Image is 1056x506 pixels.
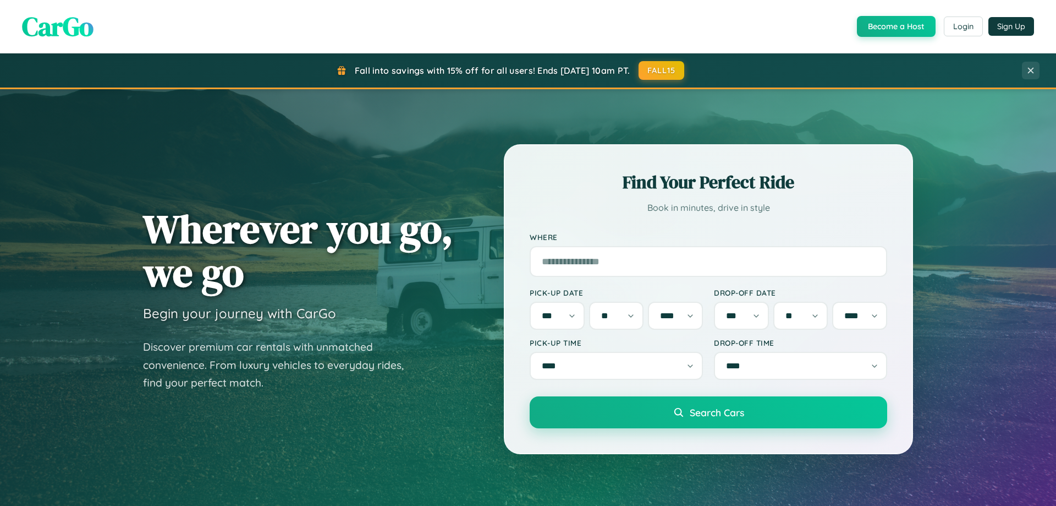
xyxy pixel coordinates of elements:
button: Sign Up [988,17,1034,36]
label: Drop-off Date [714,288,887,297]
button: FALL15 [639,61,685,80]
button: Login [944,17,983,36]
p: Discover premium car rentals with unmatched convenience. From luxury vehicles to everyday rides, ... [143,338,418,392]
h1: Wherever you go, we go [143,207,453,294]
button: Become a Host [857,16,936,37]
span: Fall into savings with 15% off for all users! Ends [DATE] 10am PT. [355,65,630,76]
span: CarGo [22,8,94,45]
label: Drop-off Time [714,338,887,347]
h3: Begin your journey with CarGo [143,305,336,322]
label: Where [530,232,887,242]
span: Search Cars [690,406,744,418]
label: Pick-up Date [530,288,703,297]
h2: Find Your Perfect Ride [530,170,887,194]
p: Book in minutes, drive in style [530,200,887,216]
button: Search Cars [530,396,887,428]
label: Pick-up Time [530,338,703,347]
